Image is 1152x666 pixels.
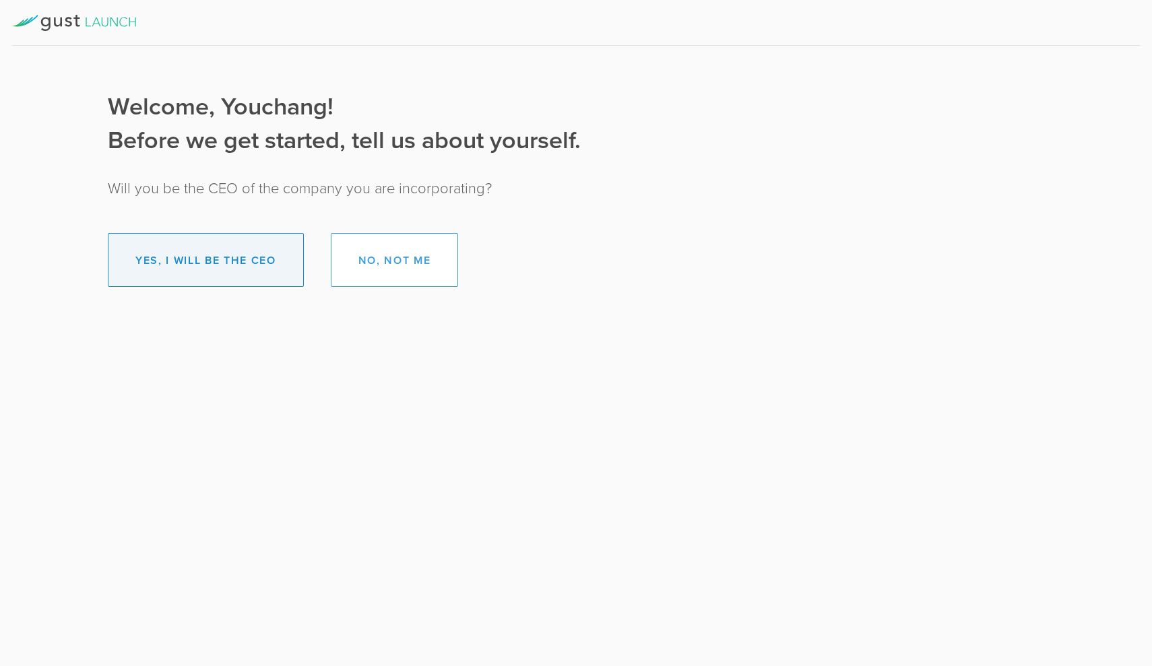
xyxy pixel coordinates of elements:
iframe: Chat Widget [1085,561,1152,626]
button: No, not me [331,233,459,287]
button: Yes, I will be the CEO [108,233,304,287]
div: Welcome, Youchang! [108,90,581,124]
div: Before we get started, tell us about yourself. [108,124,581,158]
div: Will you be the CEO of the company you are incorporating? [108,178,581,199]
